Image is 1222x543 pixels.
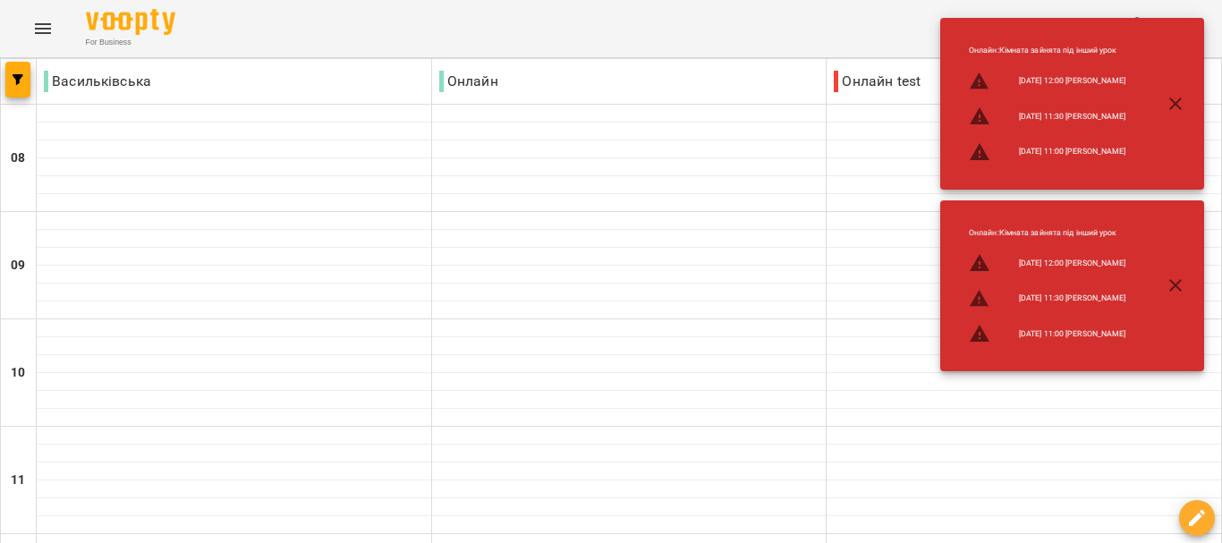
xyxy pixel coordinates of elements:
h6: 11 [11,471,25,490]
p: Онлайн [439,71,498,92]
li: [DATE] 12:00 [PERSON_NAME] [955,245,1140,281]
span: For Business [86,37,175,48]
h6: 10 [11,363,25,383]
p: Васильківська [44,71,151,92]
li: [DATE] 11:30 [PERSON_NAME] [955,98,1140,134]
h6: 09 [11,256,25,276]
h6: 08 [11,148,25,168]
li: [DATE] 11:00 [PERSON_NAME] [955,134,1140,170]
li: [DATE] 11:30 [PERSON_NAME] [955,281,1140,317]
li: [DATE] 11:00 [PERSON_NAME] [955,316,1140,352]
li: Онлайн : Кімната зайнята під інший урок [955,38,1140,64]
img: Voopty Logo [86,9,175,35]
li: Онлайн : Кімната зайнята під інший урок [955,220,1140,246]
p: Онлайн test [834,71,921,92]
li: [DATE] 12:00 [PERSON_NAME] [955,64,1140,99]
button: Menu [21,7,64,50]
